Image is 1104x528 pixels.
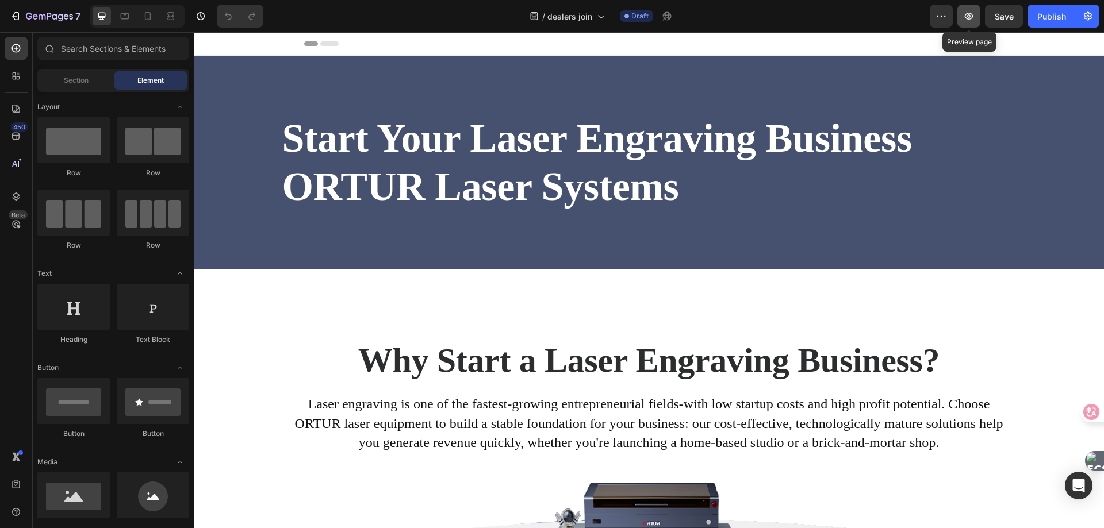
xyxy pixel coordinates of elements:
[37,102,60,112] span: Layout
[117,240,189,250] div: Row
[171,98,189,116] span: Toggle open
[171,453,189,471] span: Toggle open
[1037,10,1066,22] div: Publish
[11,122,28,132] div: 450
[117,334,189,345] div: Text Block
[9,210,28,219] div: Beta
[1028,5,1076,28] button: Publish
[37,168,110,178] div: Row
[5,5,86,28] button: 7
[171,264,189,283] span: Toggle open
[547,10,592,22] span: dealers join
[217,5,263,28] div: Undo/Redo
[64,75,89,86] span: Section
[542,10,545,22] span: /
[117,168,189,178] div: Row
[37,268,52,279] span: Text
[37,240,110,250] div: Row
[985,5,1023,28] button: Save
[37,429,110,439] div: Button
[37,334,110,345] div: Heading
[171,359,189,377] span: Toggle open
[37,363,59,373] span: Button
[1065,472,1092,499] div: Open Intercom Messenger
[631,11,649,21] span: Draft
[117,429,189,439] div: Button
[75,9,80,23] p: 7
[37,37,189,60] input: Search Sections & Elements
[137,75,164,86] span: Element
[995,11,1014,21] span: Save
[194,32,1104,528] iframe: Design area
[37,457,57,467] span: Media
